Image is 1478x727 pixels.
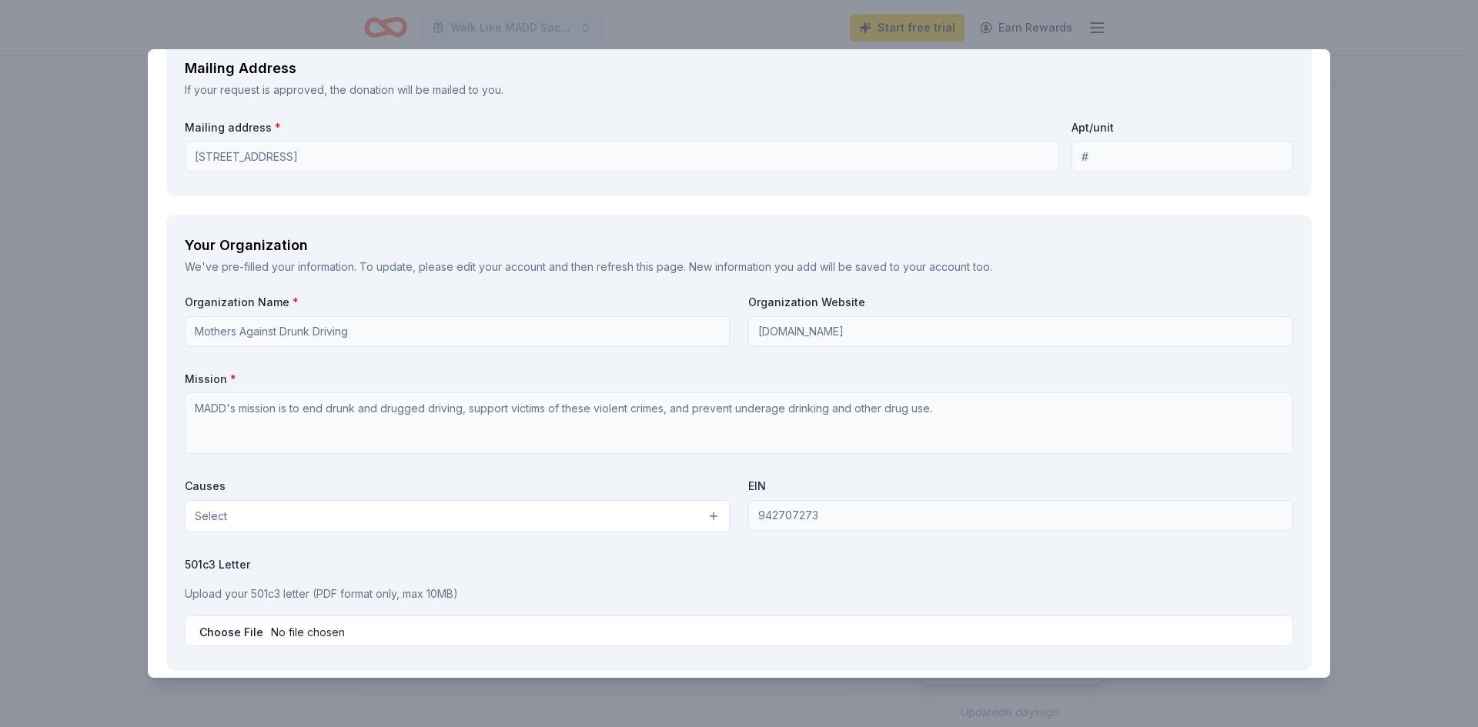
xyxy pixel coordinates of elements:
[195,507,227,525] span: Select
[185,479,730,494] label: Causes
[456,260,546,273] a: edit your account
[185,557,1293,572] label: 501c3 Letter
[185,120,281,135] label: Mailing address
[748,295,1293,310] label: Organization Website
[185,258,1293,276] div: We've pre-filled your information. To update, please and then refresh this page. New information ...
[1072,120,1114,135] label: Apt/unit
[185,81,1293,99] div: If your request is approved, the donation will be mailed to you.
[185,500,730,532] button: Select
[185,585,1293,603] p: Upload your 501c3 letter (PDF format only, max 10MB)
[748,479,1293,494] label: EIN
[1072,141,1293,172] input: #
[185,141,1059,172] input: Enter a US address
[185,233,1293,258] div: Your Organization
[185,295,730,310] label: Organization Name
[185,392,1293,454] textarea: MADD's mission is to end drunk and drugged driving, support victims of these violent crimes, and ...
[185,56,1293,81] div: Mailing Address
[185,372,1293,387] label: Mission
